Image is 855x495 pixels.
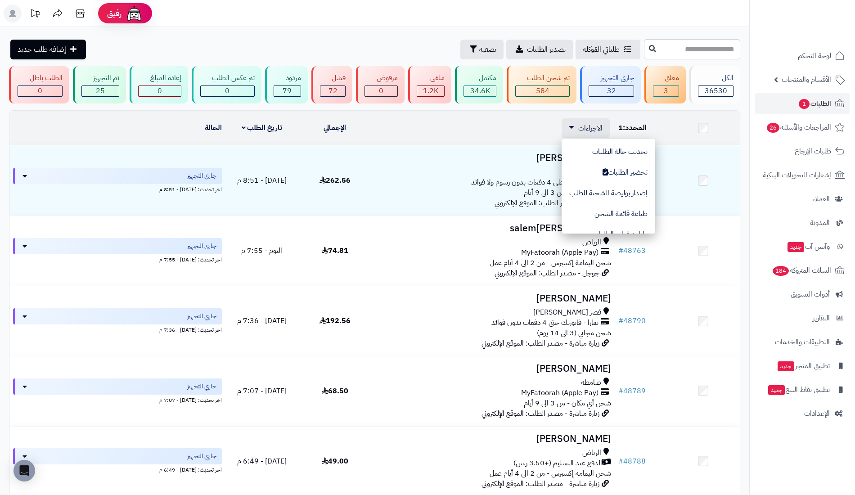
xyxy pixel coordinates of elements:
span: شحن اليمامة إكسبرس - من 2 الى 4 أيام عمل [490,257,611,268]
span: MyFatoorah (Apple Pay) [521,247,598,258]
div: 72 [320,86,346,96]
div: 0 [365,86,397,96]
div: اخر تحديث: [DATE] - 6:49 م [13,464,222,474]
span: تابي - قسّمها على 4 دفعات بدون رسوم ولا فوائد [471,177,598,188]
img: logo-2.png [794,7,846,26]
div: معلق [653,73,679,83]
span: رفيق [107,8,121,19]
div: المحدد: [618,123,663,133]
span: 0 [157,85,162,96]
span: جوجل - مصدر الطلب: الموقع الإلكتروني [495,268,599,279]
span: [DATE] - 8:51 م [237,175,287,186]
span: تصفية [479,44,496,55]
span: المراجعات والأسئلة [766,121,831,134]
span: الرياض [582,237,601,247]
a: تطبيق المتجرجديد [755,355,850,377]
a: إشعارات التحويلات البنكية [755,164,850,186]
span: إشعارات التحويلات البنكية [763,169,831,181]
h3: [PERSON_NAME] [375,434,611,444]
a: طلباتي المُوكلة [576,40,640,59]
button: تصفية [460,40,504,59]
span: الدفع عند التسليم (+3.50 ر.س) [513,458,602,468]
button: إصدار بوليصة الشحنة للطلب [562,183,655,203]
div: 0 [18,86,62,96]
div: اخر تحديث: [DATE] - 7:55 م [13,254,222,264]
a: الطلبات1 [755,93,850,114]
span: زيارة مباشرة - مصدر الطلب: الموقع الإلكتروني [481,338,599,349]
span: جوجل - مصدر الطلب: الموقع الإلكتروني [495,198,599,208]
div: Open Intercom Messenger [13,460,35,481]
div: اخر تحديث: [DATE] - 7:07 م [13,395,222,404]
div: تم عكس الطلب [200,73,255,83]
h3: [PERSON_NAME]salem [375,223,611,234]
button: تحضير الطلبات [562,162,655,183]
span: الاجراءات [578,123,603,134]
a: #48790 [618,315,646,326]
span: 32 [607,85,616,96]
a: تاريخ الطلب [242,122,283,133]
span: شحن مجاني (3 الى 14 يوم) [537,328,611,338]
span: 0 [225,85,229,96]
span: جاري التجهيز [187,171,216,180]
span: [DATE] - 7:36 م [237,315,287,326]
div: اخر تحديث: [DATE] - 8:51 م [13,184,222,193]
span: # [618,456,623,467]
span: 0 [379,85,383,96]
span: # [618,315,623,326]
span: الطلبات [798,97,831,110]
div: الكل [698,73,733,83]
span: # [618,386,623,396]
a: المراجعات والأسئلة26 [755,117,850,138]
h3: [PERSON_NAME] [375,293,611,304]
a: المدونة [755,212,850,234]
div: 32 [589,86,634,96]
div: مردود [274,73,301,83]
span: زيارة مباشرة - مصدر الطلب: الموقع الإلكتروني [481,478,599,489]
span: 25 [96,85,105,96]
div: 584 [516,86,570,96]
span: جاري التجهيز [187,382,216,391]
span: # [618,245,623,256]
a: معلق 3 [643,66,688,103]
a: التقارير [755,307,850,329]
span: 26 [766,122,780,133]
h3: [PERSON_NAME] [375,364,611,374]
span: 49.00 [322,456,348,467]
a: تصدير الطلبات [506,40,573,59]
a: جاري التجهيز 32 [578,66,643,103]
button: طباعة قائمة الشحن [562,203,655,224]
span: جاري التجهيز [187,452,216,461]
a: #48789 [618,386,646,396]
a: تم التجهيز 25 [71,66,128,103]
a: وآتس آبجديد [755,236,850,257]
span: جاري التجهيز [187,242,216,251]
span: شحن أي مكان - من 3 الى 9 أيام [524,398,611,409]
span: 68.50 [322,386,348,396]
div: ملغي [417,73,445,83]
span: السلات المتروكة [772,264,831,277]
a: مرفوض 0 [354,66,406,103]
a: تطبيق نقاط البيعجديد [755,379,850,400]
span: أدوات التسويق [791,288,830,301]
span: [DATE] - 6:49 م [237,456,287,467]
span: [DATE] - 7:07 م [237,386,287,396]
div: الطلب باطل [18,73,63,83]
span: 3 [664,85,668,96]
div: إعادة المبلغ [138,73,181,83]
span: صامطة [581,378,601,388]
a: لوحة التحكم [755,45,850,67]
a: #48763 [618,245,646,256]
a: مكتمل 34.6K [453,66,505,103]
span: اليوم - 7:55 م [241,245,282,256]
span: 72 [328,85,337,96]
a: فشل 72 [310,66,355,103]
div: 79 [274,86,301,96]
div: تم التجهيز [81,73,120,83]
span: جديد [778,361,794,371]
div: فشل [320,73,346,83]
a: طلبات الإرجاع [755,140,850,162]
span: 1 [798,99,810,109]
span: تمارا - فاتورتك حتى 4 دفعات بدون فوائد [491,318,598,328]
span: إضافة طلب جديد [18,44,66,55]
span: تطبيق نقاط البيع [767,383,830,396]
